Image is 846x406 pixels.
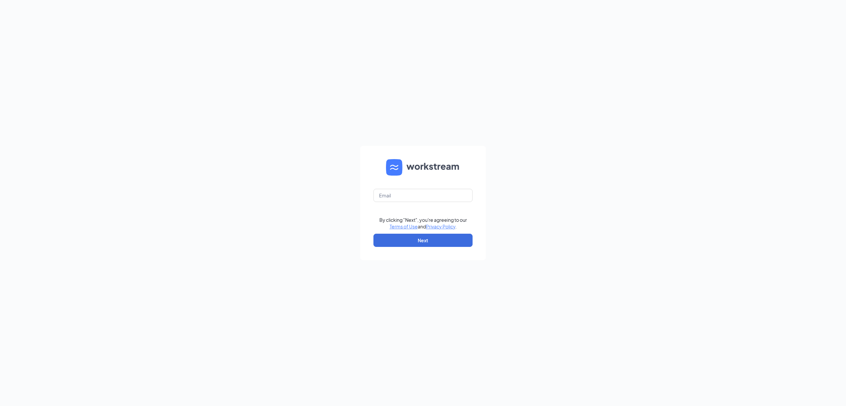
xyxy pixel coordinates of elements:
a: Privacy Policy [426,223,455,229]
img: WS logo and Workstream text [386,159,460,176]
button: Next [373,234,473,247]
input: Email [373,189,473,202]
a: Terms of Use [390,223,418,229]
div: By clicking "Next", you're agreeing to our and . [379,217,467,230]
